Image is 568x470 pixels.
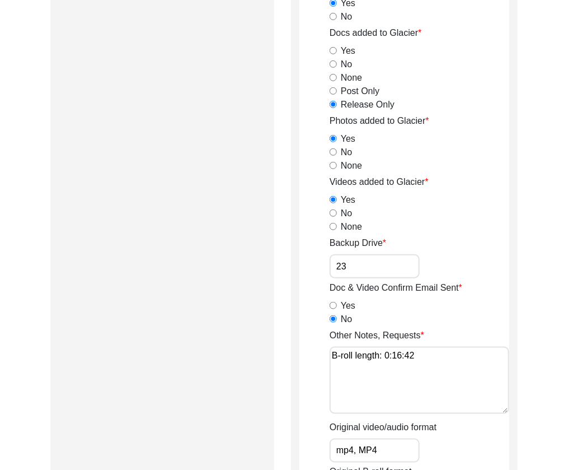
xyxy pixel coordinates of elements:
[341,98,395,111] label: Release Only
[341,159,362,173] label: None
[341,71,362,85] label: None
[330,236,386,250] label: Backup Drive
[341,193,355,207] label: Yes
[330,26,422,40] label: Docs added to Glacier
[330,281,462,295] label: Doc & Video Confirm Email Sent
[341,58,352,71] label: No
[330,114,429,128] label: Photos added to Glacier
[341,220,362,234] label: None
[341,313,352,326] label: No
[341,146,352,159] label: No
[341,299,355,313] label: Yes
[330,175,429,189] label: Videos added to Glacier
[341,44,355,58] label: Yes
[341,85,379,98] label: Post Only
[330,421,436,434] label: Original video/audio format
[341,207,352,220] label: No
[341,132,355,146] label: Yes
[330,329,424,342] label: Other Notes, Requests
[341,10,352,24] label: No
